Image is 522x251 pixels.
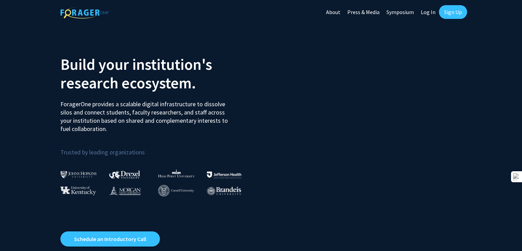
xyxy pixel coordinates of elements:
[158,169,195,177] img: High Point University
[207,172,241,178] img: Thomas Jefferson University
[60,171,97,178] img: Johns Hopkins University
[439,5,467,19] a: Sign Up
[60,186,96,195] img: University of Kentucky
[60,231,160,247] a: Opens in a new tab
[60,55,256,92] h2: Build your institution's research ecosystem.
[60,139,256,157] p: Trusted by leading organizations
[60,7,108,19] img: ForagerOne Logo
[158,185,194,196] img: Cornell University
[60,95,233,133] p: ForagerOne provides a scalable digital infrastructure to dissolve silos and connect students, fac...
[109,186,141,195] img: Morgan State University
[109,171,140,178] img: Drexel University
[207,187,241,195] img: Brandeis University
